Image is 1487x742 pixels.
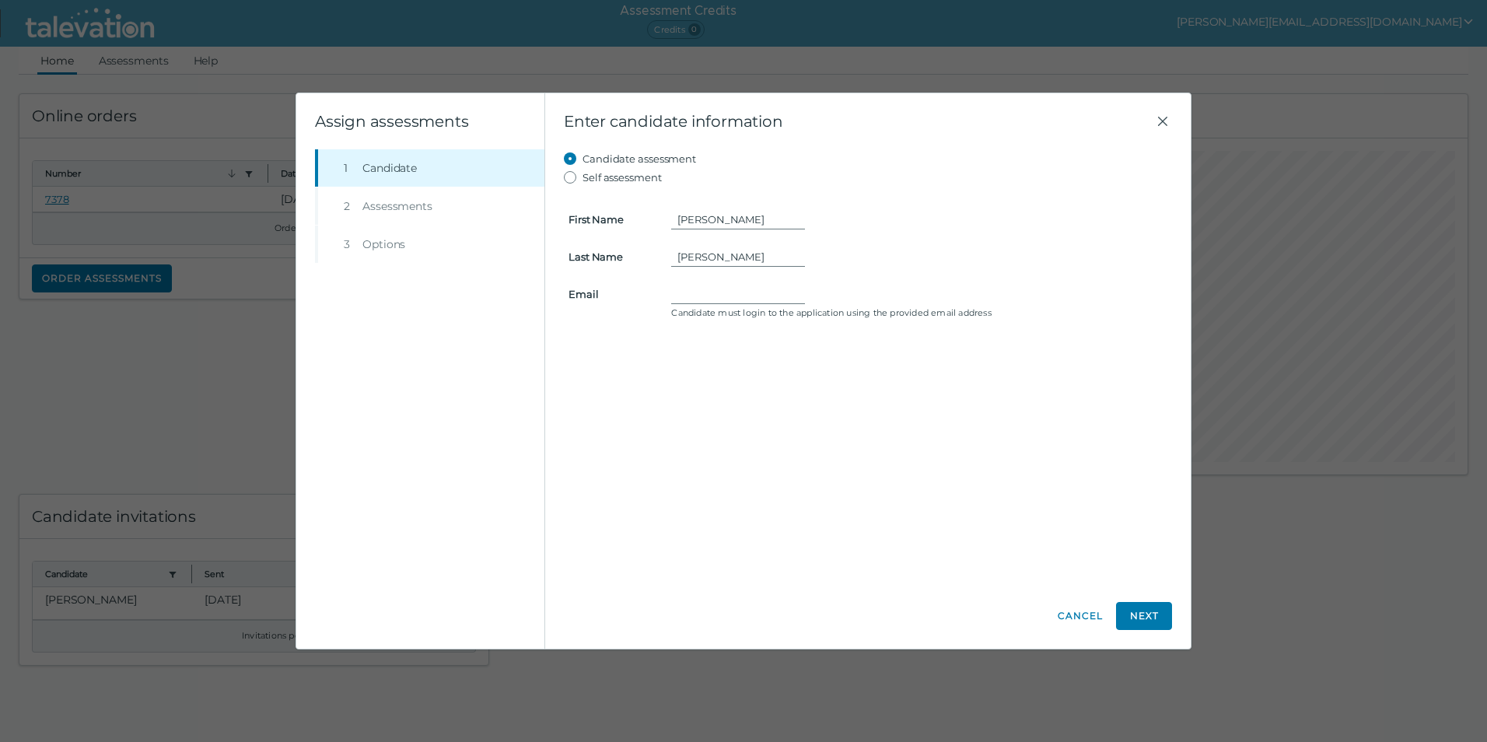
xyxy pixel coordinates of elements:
span: Candidate [362,160,417,176]
label: Self assessment [583,168,662,187]
button: Cancel [1057,602,1104,630]
button: Close [1153,112,1172,131]
label: Last Name [559,250,662,263]
label: Email [559,288,662,300]
label: Candidate assessment [583,149,696,168]
label: First Name [559,213,662,226]
nav: Wizard steps [315,149,544,263]
clr-control-helper: Candidate must login to the application using the provided email address [671,306,1167,319]
span: Enter candidate information [564,112,1153,131]
div: 1 [344,160,356,176]
button: Next [1116,602,1172,630]
clr-wizard-title: Assign assessments [315,112,468,131]
button: 1Candidate [318,149,544,187]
